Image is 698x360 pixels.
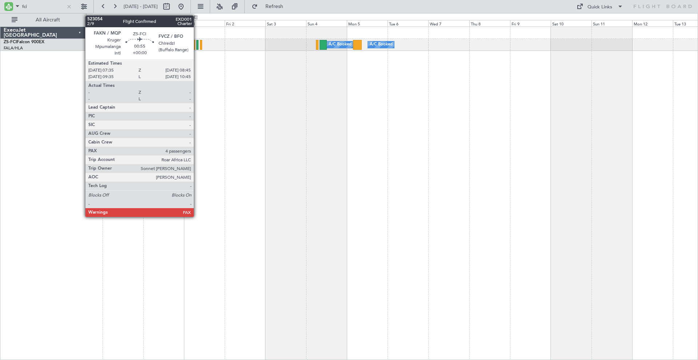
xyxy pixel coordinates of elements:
[185,15,197,21] div: [DATE]
[22,1,64,12] input: A/C (Reg. or Type)
[510,20,551,27] div: Fri 9
[259,4,290,9] span: Refresh
[551,20,591,27] div: Sat 10
[573,1,627,12] button: Quick Links
[632,20,673,27] div: Mon 12
[587,4,612,11] div: Quick Links
[143,20,184,27] div: Wed 31
[347,20,388,27] div: Mon 5
[184,20,225,27] div: Thu 1
[388,20,428,27] div: Tue 6
[4,40,44,44] a: ZS-FCIFalcon 900EX
[428,20,469,27] div: Wed 7
[103,20,143,27] div: Tue 30
[4,40,17,44] span: ZS-FCI
[225,20,265,27] div: Fri 2
[124,3,158,10] span: [DATE] - [DATE]
[88,15,100,21] div: [DATE]
[370,39,393,50] div: A/C Booked
[265,20,306,27] div: Sat 3
[19,17,77,23] span: All Aircraft
[329,39,352,50] div: A/C Booked
[306,20,347,27] div: Sun 4
[4,45,23,51] a: FALA/HLA
[248,1,292,12] button: Refresh
[591,20,632,27] div: Sun 11
[469,20,510,27] div: Thu 8
[8,14,79,26] button: All Aircraft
